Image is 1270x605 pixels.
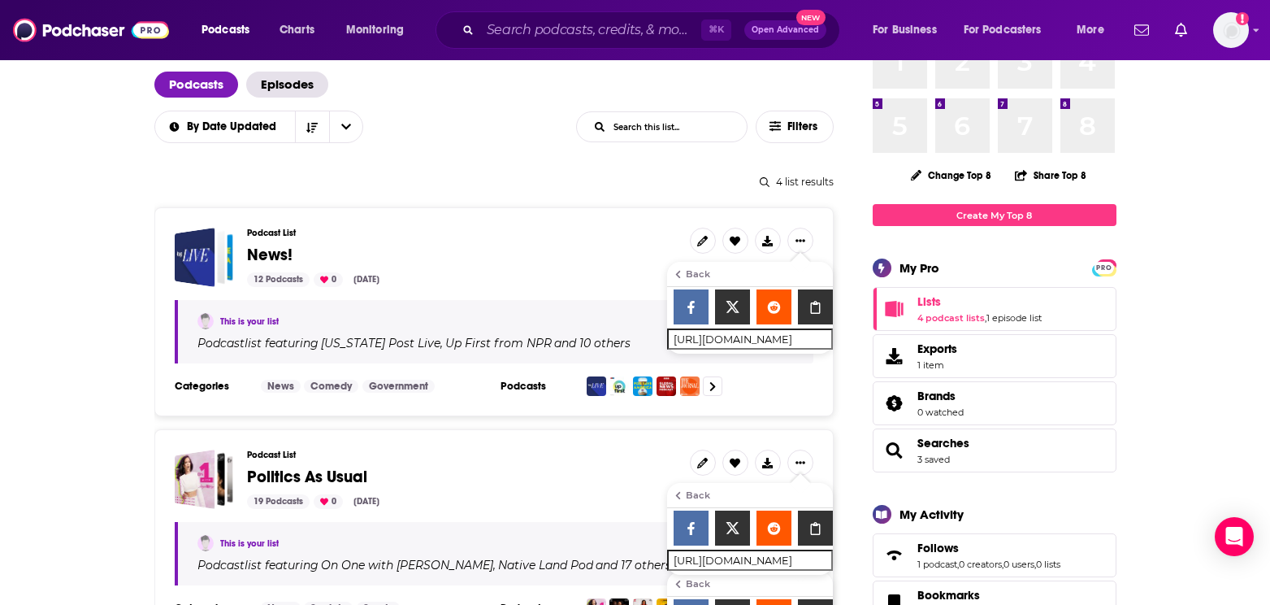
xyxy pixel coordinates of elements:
p: and 10 others [554,336,631,350]
span: Bookmarks [917,588,980,603]
a: 0 lists [1036,559,1060,570]
div: Podcast list featuring [197,336,794,350]
span: , [1034,559,1036,570]
a: News! [175,228,234,287]
h3: Categories [175,380,248,393]
a: Lists [917,294,1042,309]
a: 3 saved [917,454,950,465]
a: 4 podcast lists [917,312,985,324]
button: Open AdvancedNew [744,20,826,40]
button: Filters [756,111,834,143]
button: Show profile menu [1213,12,1249,48]
span: Follows [873,533,1116,577]
a: This is your list [220,538,279,549]
button: Change Top 8 [901,165,1002,185]
span: , [985,312,986,324]
a: Brands [878,392,911,415]
a: This is your list [220,316,279,327]
span: , [957,559,959,570]
a: Create My Top 8 [873,204,1116,226]
a: News! [247,246,293,264]
img: Pod Save America [633,376,652,396]
a: Charts [269,17,324,43]
button: Sort Direction [295,111,329,142]
button: open menu [154,121,295,133]
a: 1 podcast [917,559,957,570]
a: Podcasts [154,72,238,98]
a: Exports [873,334,1116,378]
a: Politics As Usual [247,468,367,486]
a: Lists [878,298,911,320]
div: [DATE] [347,494,386,509]
a: Copy Link [798,511,833,546]
span: 1 item [917,359,957,371]
button: open menu [953,17,1065,43]
div: 4 list results [154,176,834,188]
img: The Journal. [680,376,700,396]
button: Show More Button [787,450,813,476]
img: IUDigitalStrategy [197,535,214,551]
h4: [US_STATE] Post Live [321,337,440,350]
img: Podchaser - Follow, Share and Rate Podcasts [13,15,169,46]
div: 12 Podcasts [247,272,310,287]
span: ⌘ K [701,20,731,41]
span: , [493,558,496,572]
a: Politics As Usual [175,450,234,509]
span: Lists [873,287,1116,331]
button: open menu [861,17,957,43]
span: Searches [917,436,969,450]
a: Share on X/Twitter [715,289,750,324]
span: Podcasts [202,19,249,41]
span: Politics As Usual [247,467,367,487]
div: Back [681,270,710,279]
a: IUDigitalStrategy [197,313,214,329]
a: Government [362,380,435,393]
button: Back [667,483,833,508]
span: Brands [917,389,956,403]
a: On One with [PERSON_NAME] [319,559,493,572]
span: Exports [917,342,957,356]
button: Share Top 8 [1014,159,1087,191]
a: Share on Reddit [756,511,791,546]
div: My Activity [899,507,964,522]
p: and 17 others [596,558,671,572]
a: [US_STATE] Post Live [319,337,440,350]
span: For Business [873,19,937,41]
span: More [1077,19,1104,41]
a: Follows [917,541,1060,555]
button: Back [667,572,833,597]
span: Episodes [246,72,328,98]
span: News! [247,245,293,265]
span: Brands [873,381,1116,425]
div: 19 Podcasts [247,494,310,509]
h4: Native Land Pod [498,559,593,572]
span: Searches [873,429,1116,472]
h3: Podcasts [501,380,574,393]
a: Copy Link [798,289,833,324]
input: Search podcasts, credits, & more... [480,17,701,43]
span: , [1002,559,1003,570]
a: News [261,380,301,393]
div: Search podcasts, credits, & more... [451,11,856,49]
span: For Podcasters [964,19,1042,41]
div: Open Intercom Messenger [1215,517,1254,556]
button: open menu [329,111,363,142]
a: Bookmarks [917,588,1012,603]
svg: Add a profile image [1236,12,1249,25]
a: 0 watched [917,407,964,418]
a: Share on Facebook [674,289,709,324]
h2: Choose List sort [154,111,363,143]
a: Share on Reddit [756,289,791,324]
button: open menu [190,17,271,43]
a: Show notifications dropdown [1128,16,1155,44]
img: Washington Post Live [587,376,606,396]
div: My Pro [899,260,939,276]
a: Show notifications dropdown [1168,16,1194,44]
h4: On One with [PERSON_NAME] [321,559,493,572]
